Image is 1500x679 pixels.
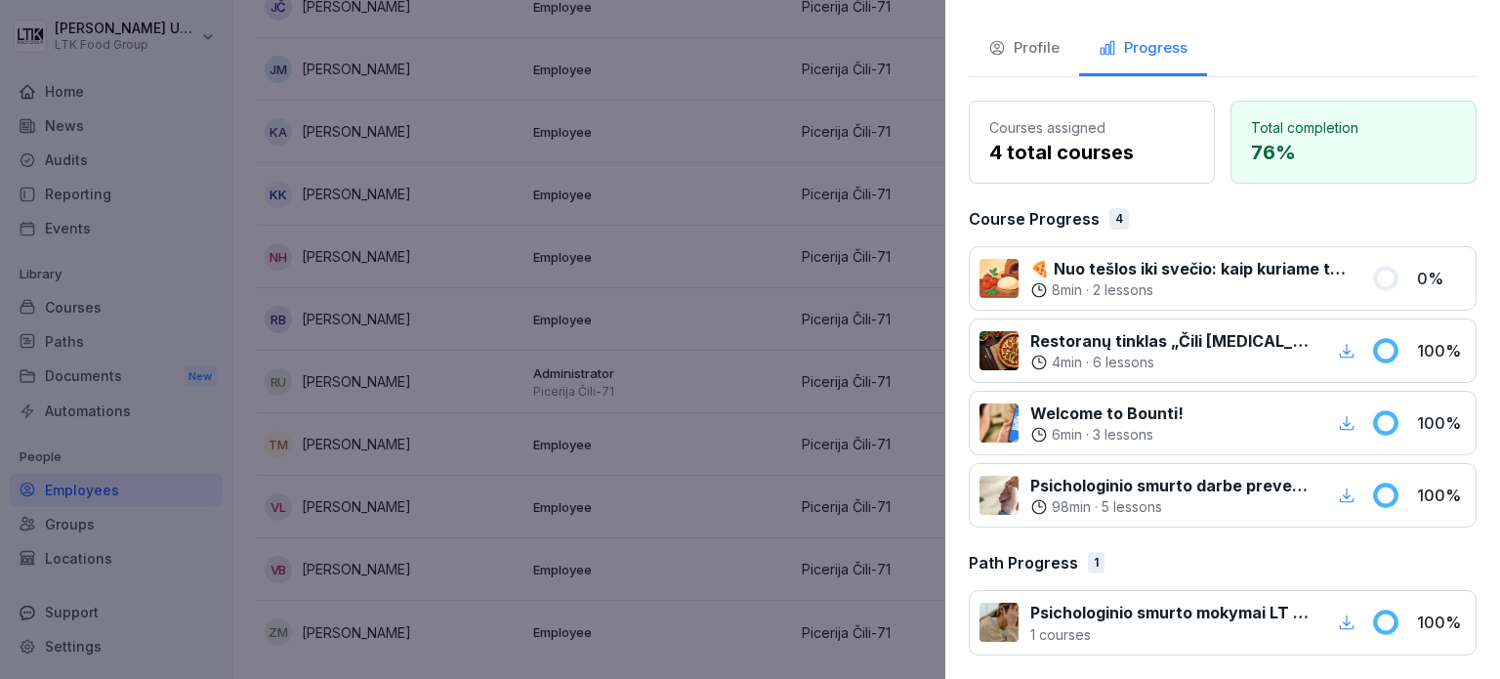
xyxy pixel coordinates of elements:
p: 6 min [1052,425,1082,445]
p: 100 % [1417,611,1466,634]
p: 98 min [1052,497,1091,517]
p: 5 lessons [1102,497,1162,517]
button: Progress [1079,23,1207,76]
p: 100 % [1417,411,1466,435]
p: 1 courses [1030,624,1311,645]
div: · [1030,280,1348,300]
div: Profile [988,37,1060,60]
p: 2 lessons [1093,280,1153,300]
p: Restoranų tinklas „Čili [MEDICAL_DATA]" - Sėkmės istorija ir praktika [1030,329,1311,353]
p: 100 % [1417,339,1466,362]
p: 8 min [1052,280,1082,300]
p: Course Progress [969,207,1100,231]
p: 6 lessons [1093,353,1154,372]
div: 1 [1088,552,1104,573]
p: 3 lessons [1093,425,1153,445]
p: Total completion [1251,117,1456,138]
div: 4 [1109,208,1129,230]
p: Path Progress [969,551,1078,574]
p: Psichologinio smurto darbe prevencijos mokymai [1030,474,1311,497]
p: Courses assigned [989,117,1194,138]
p: 0 % [1417,267,1466,290]
p: Welcome to Bounti! [1030,402,1184,425]
p: 76 % [1251,138,1456,167]
p: 4 min [1052,353,1082,372]
div: · [1030,425,1184,445]
p: 100 % [1417,484,1466,507]
div: Progress [1099,37,1187,60]
p: 4 total courses [989,138,1194,167]
p: Psichologinio smurto mokymai LT ir RU - visos pareigybės [1030,601,1311,624]
button: Profile [969,23,1079,76]
p: 🍕 Nuo tešlos iki svečio: kaip kuriame tobulą picą kasdien [1030,257,1348,280]
div: · [1030,353,1311,372]
div: · [1030,497,1311,517]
